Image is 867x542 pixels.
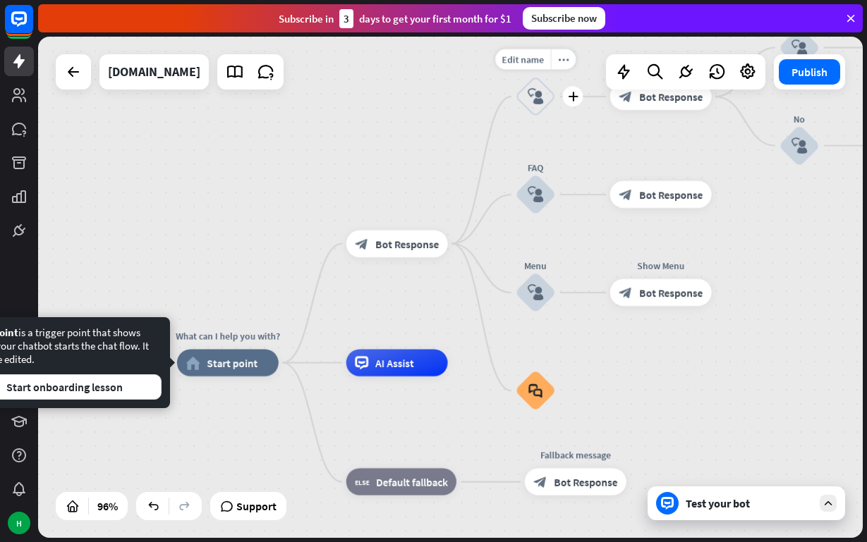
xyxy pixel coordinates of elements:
[792,39,808,56] i: block_user_input
[528,187,544,203] i: block_user_input
[167,329,289,343] div: What can I help you with?
[495,259,576,272] div: Menu
[495,161,576,174] div: FAQ
[376,475,448,488] span: Default fallback
[279,9,511,28] div: Subscribe in days to get your first month for $1
[533,475,547,488] i: block_bot_response
[523,7,605,30] div: Subscribe now
[355,475,369,488] i: block_fallback
[558,54,569,64] i: more_horiz
[528,383,542,398] i: block_faq
[502,54,544,66] span: Edit name
[554,475,617,488] span: Bot Response
[639,188,703,202] span: Bot Response
[639,286,703,300] span: Bot Response
[207,356,257,369] span: Start point
[686,496,813,510] div: Test your bot
[619,286,632,300] i: block_bot_response
[600,259,722,272] div: Show Menu
[619,90,632,103] i: block_bot_response
[619,188,632,202] i: block_bot_response
[568,92,578,101] i: plus
[759,112,840,125] div: No
[375,237,439,250] span: Bot Response
[108,54,200,90] div: login.microsoftonline.com
[792,137,808,154] i: block_user_input
[236,495,277,517] span: Support
[11,6,54,48] button: Open LiveChat chat widget
[339,9,353,28] div: 3
[375,356,414,369] span: AI Assist
[186,356,200,369] i: home_2
[355,237,368,250] i: block_bot_response
[8,512,30,534] div: H
[93,495,122,517] div: 96%
[600,63,722,76] div: Was it helpful?
[779,59,840,85] button: Publish
[514,448,636,462] div: Fallback message
[528,89,544,105] i: block_user_input
[639,90,703,103] span: Bot Response
[528,285,544,301] i: block_user_input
